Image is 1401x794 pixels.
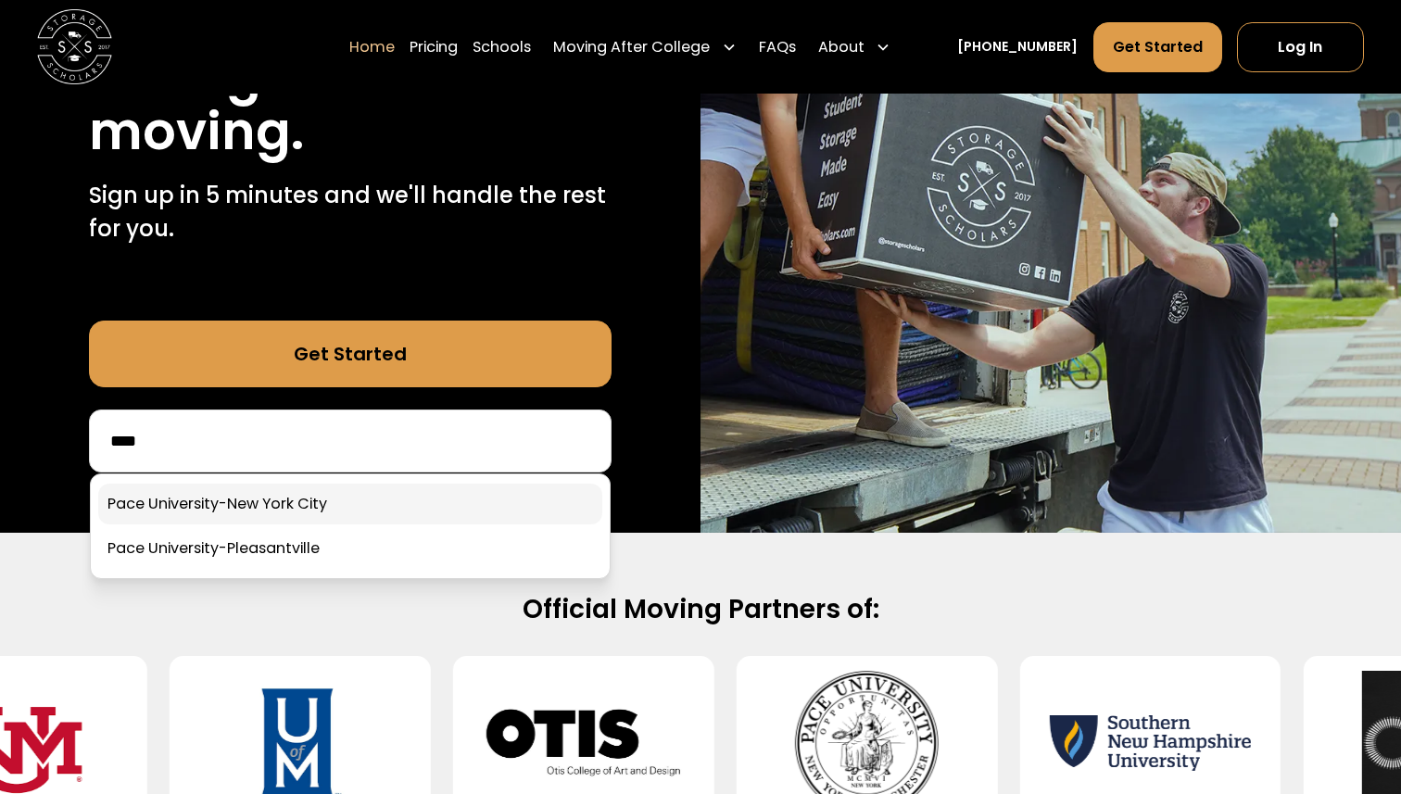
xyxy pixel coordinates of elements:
p: Sign up in 5 minutes and we'll handle the rest for you. [89,179,612,246]
a: Get Started [89,321,612,387]
h2: Official Moving Partners of: [104,592,1297,626]
div: About [818,35,865,57]
a: FAQs [759,20,796,72]
a: Home [349,20,395,72]
a: Pricing [410,20,458,72]
a: home [37,9,112,84]
div: About [811,20,898,72]
a: Schools [473,20,531,72]
a: Get Started [1093,21,1222,71]
a: [PHONE_NUMBER] [957,37,1078,57]
div: Moving After College [553,35,710,57]
div: Moving After College [546,20,743,72]
a: Log In [1237,21,1364,71]
img: Storage Scholars main logo [37,9,112,84]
